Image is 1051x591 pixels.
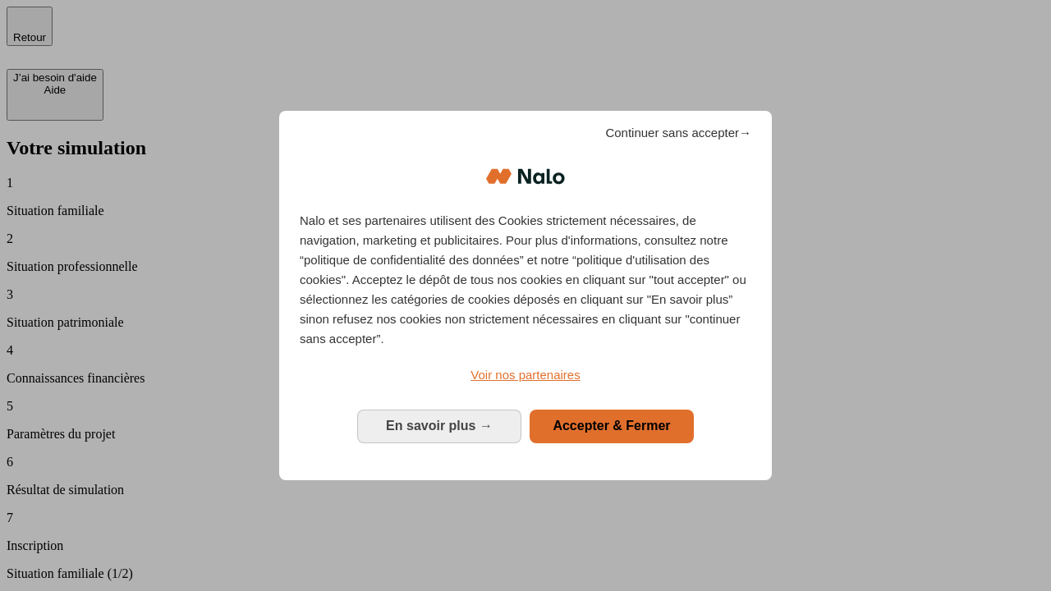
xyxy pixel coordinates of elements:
span: Voir nos partenaires [470,368,580,382]
span: Continuer sans accepter→ [605,123,751,143]
span: En savoir plus → [386,419,493,433]
span: Accepter & Fermer [553,419,670,433]
img: Logo [486,152,565,201]
a: Voir nos partenaires [300,365,751,385]
p: Nalo et ses partenaires utilisent des Cookies strictement nécessaires, de navigation, marketing e... [300,211,751,349]
button: En savoir plus: Configurer vos consentements [357,410,521,442]
button: Accepter & Fermer: Accepter notre traitement des données et fermer [530,410,694,442]
div: Bienvenue chez Nalo Gestion du consentement [279,111,772,479]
